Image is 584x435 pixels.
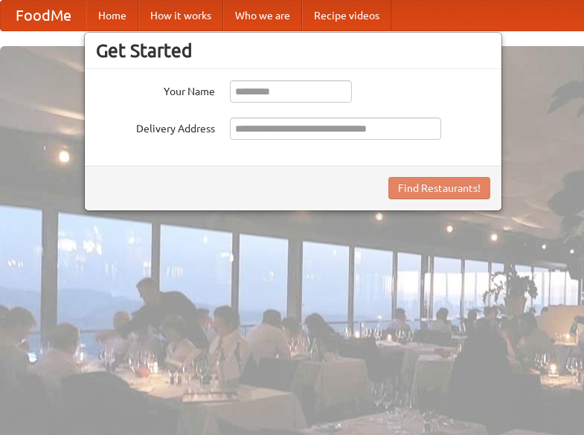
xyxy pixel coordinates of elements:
[1,1,86,30] a: FoodMe
[86,1,138,30] a: Home
[96,117,215,136] label: Delivery Address
[302,1,391,30] a: Recipe videos
[96,80,215,99] label: Your Name
[388,177,490,199] button: Find Restaurants!
[96,39,490,62] h3: Get Started
[223,1,302,30] a: Who we are
[138,1,223,30] a: How it works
